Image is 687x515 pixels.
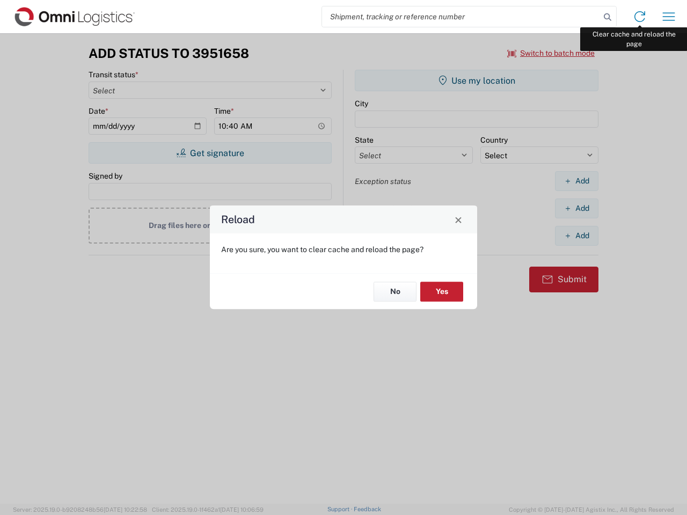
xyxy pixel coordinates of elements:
button: No [374,282,416,301]
button: Yes [420,282,463,301]
h4: Reload [221,212,255,227]
input: Shipment, tracking or reference number [322,6,600,27]
p: Are you sure, you want to clear cache and reload the page? [221,245,466,254]
button: Close [451,212,466,227]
